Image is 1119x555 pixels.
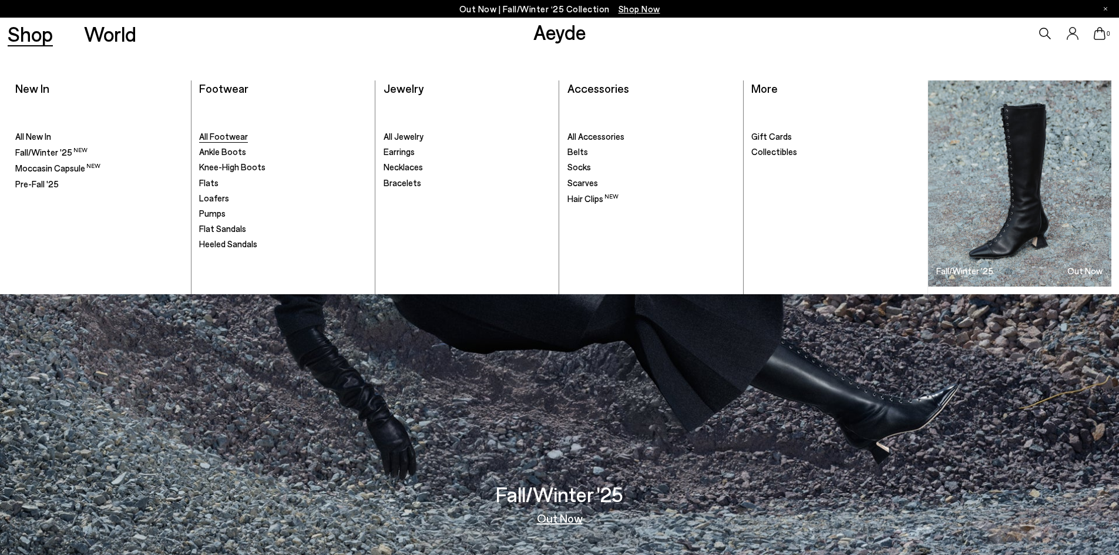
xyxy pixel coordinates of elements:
[751,146,920,158] a: Collectibles
[384,131,552,143] a: All Jewelry
[199,131,248,142] span: All Footwear
[1067,267,1103,275] h3: Out Now
[199,131,367,143] a: All Footwear
[199,146,246,157] span: Ankle Boots
[384,162,423,172] span: Necklaces
[384,177,421,188] span: Bracelets
[459,2,660,16] p: Out Now | Fall/Winter ‘25 Collection
[533,19,586,44] a: Aeyde
[928,80,1111,287] a: Fall/Winter '25 Out Now
[15,179,183,190] a: Pre-Fall '25
[199,208,367,220] a: Pumps
[8,23,53,44] a: Shop
[15,131,51,142] span: All New In
[15,163,100,173] span: Moccasin Capsule
[199,162,367,173] a: Knee-High Boots
[751,131,920,143] a: Gift Cards
[496,484,623,504] h3: Fall/Winter '25
[751,146,797,157] span: Collectibles
[567,146,588,157] span: Belts
[384,81,424,95] a: Jewelry
[199,177,219,188] span: Flats
[567,131,735,143] a: All Accessories
[567,162,735,173] a: Socks
[936,267,993,275] h3: Fall/Winter '25
[567,146,735,158] a: Belts
[537,512,583,524] a: Out Now
[619,4,660,14] span: Navigate to /collections/new-in
[15,179,59,189] span: Pre-Fall '25
[567,81,629,95] a: Accessories
[15,162,183,174] a: Moccasin Capsule
[567,162,591,172] span: Socks
[199,238,257,249] span: Heeled Sandals
[567,193,735,205] a: Hair Clips
[199,146,367,158] a: Ankle Boots
[199,223,246,234] span: Flat Sandals
[84,23,136,44] a: World
[1094,27,1105,40] a: 0
[567,177,598,188] span: Scarves
[199,193,367,204] a: Loafers
[567,131,624,142] span: All Accessories
[199,81,248,95] a: Footwear
[199,162,266,172] span: Knee-High Boots
[199,177,367,189] a: Flats
[384,131,424,142] span: All Jewelry
[199,223,367,235] a: Flat Sandals
[199,238,367,250] a: Heeled Sandals
[384,146,552,158] a: Earrings
[751,81,778,95] a: More
[384,146,415,157] span: Earrings
[15,146,183,159] a: Fall/Winter '25
[384,177,552,189] a: Bracelets
[928,80,1111,287] img: Group_1295_900x.jpg
[751,131,792,142] span: Gift Cards
[199,208,226,218] span: Pumps
[15,147,88,157] span: Fall/Winter '25
[15,81,49,95] a: New In
[1105,31,1111,37] span: 0
[384,162,552,173] a: Necklaces
[199,193,229,203] span: Loafers
[567,177,735,189] a: Scarves
[567,193,619,204] span: Hair Clips
[15,131,183,143] a: All New In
